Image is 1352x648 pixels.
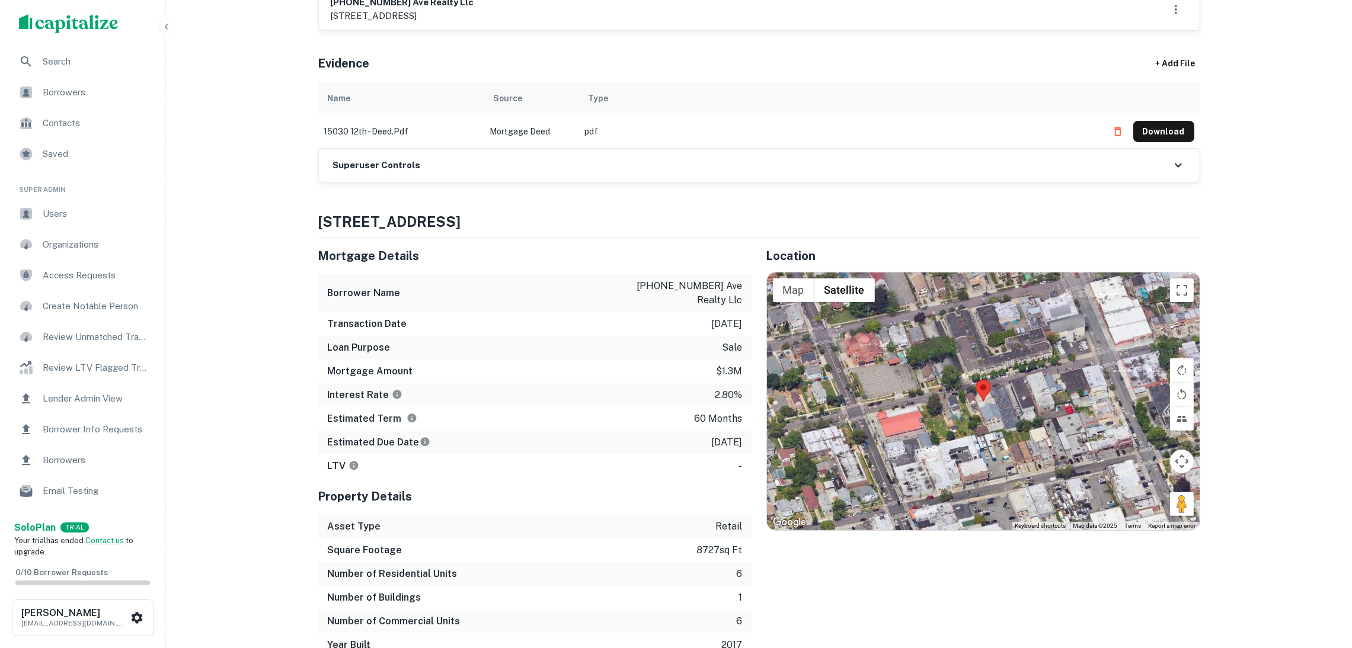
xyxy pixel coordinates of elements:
span: Access Requests [43,268,149,283]
p: $1.3m [717,364,743,378]
p: 8727 sq ft [697,543,743,557]
svg: The interest rates displayed on the website are for informational purposes only and may be report... [392,389,402,400]
a: Access Requests [9,261,156,290]
button: Map camera controls [1170,450,1194,473]
span: Contacts [43,116,149,130]
p: - [739,459,743,473]
span: Lender Admin View [43,392,149,406]
span: Saved [43,147,149,161]
div: Chat Widget [1293,553,1352,610]
svg: Estimate is based on a standard schedule for this type of loan. [420,437,430,447]
a: Search [9,47,156,76]
h5: Mortgage Details [318,247,752,265]
div: Type [589,91,609,105]
div: Email Testing [9,477,156,505]
h6: Borrower Name [328,286,401,300]
span: Borrower Info Requests [43,422,149,437]
div: + Add File [1134,53,1217,75]
a: Report a map error [1149,522,1196,529]
th: Name [318,82,484,115]
h6: Estimated Term [328,412,417,426]
a: Lender Admin View [9,384,156,413]
h6: Asset Type [328,519,381,534]
span: Search [43,54,149,69]
button: Show satellite imagery [814,278,875,302]
h6: [PERSON_NAME] [21,608,128,618]
p: [DATE] [712,317,743,331]
p: [EMAIL_ADDRESS][DOMAIN_NAME] [21,618,128,628]
td: 15030 12th - deed.pdf [318,115,484,148]
p: 6 [737,614,743,628]
button: Keyboard shortcuts [1015,522,1066,530]
h6: Mortgage Amount [328,364,413,378]
p: [PHONE_NUMBER] ave realty llc [636,279,743,307]
div: scrollable content [318,82,1200,148]
h6: LTV [328,459,359,473]
div: Email Analytics [9,508,156,536]
h6: Square Footage [328,543,402,557]
strong: Solo Plan [14,522,56,533]
h4: [STREET_ADDRESS] [318,211,1200,232]
p: sale [723,341,743,355]
span: Your trial has ended. to upgrade. [14,536,133,557]
td: pdf [579,115,1101,148]
a: Contacts [9,109,156,137]
th: Source [484,82,579,115]
li: Super Admin [9,171,156,200]
h5: Evidence [318,54,370,72]
p: retail [716,519,743,534]
a: Borrowers [9,446,156,474]
span: Organizations [43,238,149,252]
a: Create Notable Person [9,292,156,320]
h6: Superuser Controls [333,159,421,172]
a: Organizations [9,230,156,259]
svg: Term is based on a standard schedule for this type of loan. [407,413,417,424]
svg: LTVs displayed on the website are for informational purposes only and may be reported incorrectly... [349,460,359,471]
h6: Loan Purpose [328,341,391,355]
span: Map data ©2025 [1073,522,1118,529]
button: Delete file [1107,122,1129,141]
button: Tilt map [1170,407,1194,431]
p: 6 [737,567,743,581]
div: Name [328,91,351,105]
span: Review Unmatched Transactions [43,330,149,344]
div: TRIAL [60,522,89,532]
h6: Number of Buildings [328,591,421,605]
button: Toggle fullscreen view [1170,278,1194,302]
img: Google [770,515,809,530]
a: Contact us [85,536,124,545]
a: Terms (opens in new tab) [1125,522,1142,529]
div: Borrower Info Requests [9,415,156,444]
a: Review LTV Flagged Transactions [9,354,156,382]
a: Open this area in Google Maps (opens a new window) [770,515,809,530]
span: Create Notable Person [43,299,149,313]
h6: Interest Rate [328,388,402,402]
img: capitalize-logo.png [19,14,119,33]
a: Users [9,200,156,228]
a: Review Unmatched Transactions [9,323,156,351]
div: Saved [9,140,156,168]
button: [PERSON_NAME][EMAIL_ADDRESS][DOMAIN_NAME] [12,599,154,636]
p: [STREET_ADDRESS] [331,9,474,23]
h6: Transaction Date [328,317,407,331]
span: Users [43,207,149,221]
button: Rotate map clockwise [1170,358,1194,382]
span: Borrowers [43,85,149,100]
button: Download [1133,121,1194,142]
th: Type [579,82,1101,115]
p: [DATE] [712,435,743,450]
a: Borrowers [9,78,156,107]
div: Source [494,91,523,105]
span: Review LTV Flagged Transactions [43,361,149,375]
h5: Location [766,247,1200,265]
h6: Number of Residential Units [328,567,458,581]
p: 2.80% [715,388,743,402]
